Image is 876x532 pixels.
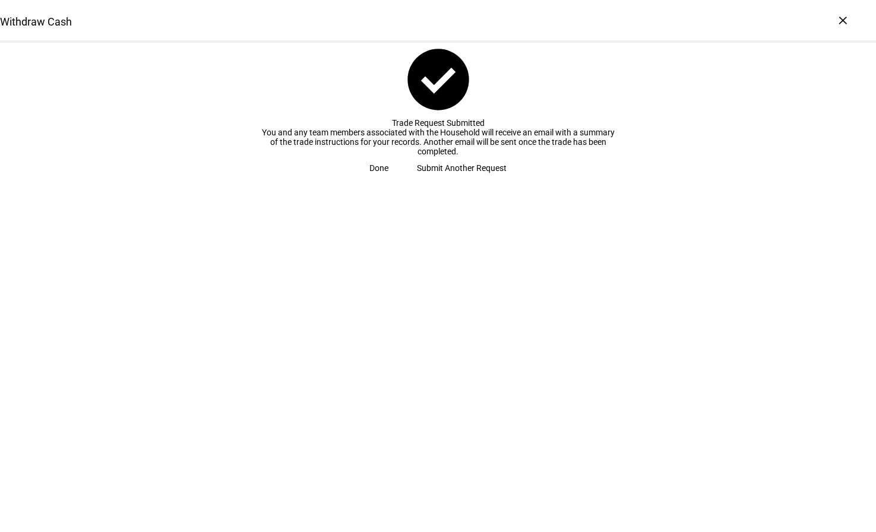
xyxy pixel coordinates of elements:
div: × [833,11,852,30]
span: Submit Another Request [417,156,507,180]
button: Submit Another Request [403,156,521,180]
div: You and any team members associated with the Household will receive an email with a summary of th... [260,128,616,156]
mat-icon: check_circle [401,43,475,116]
span: Done [369,156,388,180]
div: Trade Request Submitted [260,118,616,128]
button: Done [355,156,403,180]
